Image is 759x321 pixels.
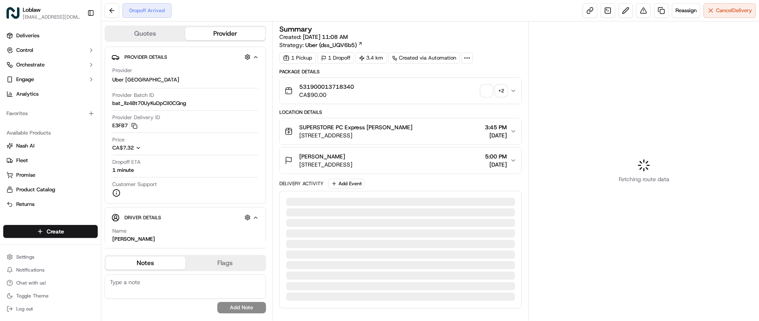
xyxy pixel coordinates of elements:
[16,47,33,54] span: Control
[3,264,98,276] button: Notifications
[105,27,185,40] button: Quotes
[3,183,98,196] button: Product Catalog
[3,58,98,71] button: Orchestrate
[112,76,179,83] span: Uber [GEOGRAPHIC_DATA]
[16,306,33,312] span: Log out
[23,14,81,20] button: [EMAIL_ADDRESS][DOMAIN_NAME]
[3,251,98,263] button: Settings
[6,142,94,150] a: Nash AI
[279,26,312,33] h3: Summary
[6,186,94,193] a: Product Catalog
[3,277,98,289] button: Chat with us!
[124,54,167,60] span: Provider Details
[16,186,55,193] span: Product Catalog
[23,6,41,14] button: Loblaw
[105,257,185,270] button: Notes
[3,73,98,86] button: Engage
[16,32,39,39] span: Deliveries
[6,157,94,164] a: Fleet
[112,158,141,166] span: Dropoff ETA
[481,85,507,96] button: +2
[112,181,157,188] span: Customer Support
[703,3,756,18] button: CancelDelivery
[16,280,46,286] span: Chat with us!
[16,254,34,260] span: Settings
[485,123,507,131] span: 3:45 PM
[16,293,49,299] span: Toggle Theme
[279,41,363,49] div: Strategy:
[112,235,155,243] div: [PERSON_NAME]
[112,144,184,152] button: CA$7.32
[47,227,64,235] span: Create
[185,257,265,270] button: Flags
[16,76,34,83] span: Engage
[3,126,98,139] div: Available Products
[619,175,669,183] span: Fetching route data
[112,100,186,107] span: bat_Ilz4Bt70UyKuDpCil0CQng
[299,91,354,99] span: CA$90.00
[16,157,28,164] span: Fleet
[305,41,363,49] a: Uber (dss_UQV6b5)
[280,118,522,144] button: SUPERSTORE PC Express [PERSON_NAME][STREET_ADDRESS]3:45 PM[DATE]
[299,152,345,160] span: [PERSON_NAME]
[185,27,265,40] button: Provider
[3,154,98,167] button: Fleet
[299,123,412,131] span: SUPERSTORE PC Express [PERSON_NAME]
[3,303,98,315] button: Log out
[111,50,259,64] button: Provider Details
[6,171,94,179] a: Promise
[280,78,522,104] button: 531900013718340CA$90.00+2
[112,114,160,121] span: Provider Delivery ID
[3,225,98,238] button: Create
[16,267,45,273] span: Notifications
[485,160,507,169] span: [DATE]
[6,6,19,19] img: Loblaw
[3,198,98,211] button: Returns
[299,83,354,91] span: 531900013718340
[112,122,137,129] button: E3FB7
[3,44,98,57] button: Control
[675,7,697,14] span: Reassign
[279,180,324,187] div: Delivery Activity
[16,142,34,150] span: Nash AI
[112,67,132,74] span: Provider
[3,3,84,23] button: LoblawLoblaw[EMAIL_ADDRESS][DOMAIN_NAME]
[299,160,352,169] span: [STREET_ADDRESS]
[299,131,412,139] span: [STREET_ADDRESS]
[279,52,316,64] div: 1 Pickup
[112,144,134,151] span: CA$7.32
[672,3,700,18] button: Reassign
[328,179,364,188] button: Add Event
[16,61,45,68] span: Orchestrate
[112,136,124,143] span: Price
[112,227,126,235] span: Name
[485,152,507,160] span: 5:00 PM
[3,29,98,42] a: Deliveries
[16,90,39,98] span: Analytics
[279,33,348,41] span: Created:
[279,68,522,75] div: Package Details
[388,52,460,64] a: Created via Automation
[3,88,98,101] a: Analytics
[112,92,154,99] span: Provider Batch ID
[495,85,507,96] div: + 2
[3,139,98,152] button: Nash AI
[111,211,259,224] button: Driver Details
[305,41,357,49] span: Uber (dss_UQV6b5)
[16,171,35,179] span: Promise
[317,52,354,64] div: 1 Dropoff
[356,52,387,64] div: 3.4 km
[485,131,507,139] span: [DATE]
[303,33,348,41] span: [DATE] 11:08 AM
[16,201,34,208] span: Returns
[112,167,134,174] div: 1 minute
[3,169,98,182] button: Promise
[3,290,98,302] button: Toggle Theme
[279,109,522,116] div: Location Details
[3,107,98,120] div: Favorites
[716,7,752,14] span: Cancel Delivery
[280,148,522,173] button: [PERSON_NAME][STREET_ADDRESS]5:00 PM[DATE]
[124,214,161,221] span: Driver Details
